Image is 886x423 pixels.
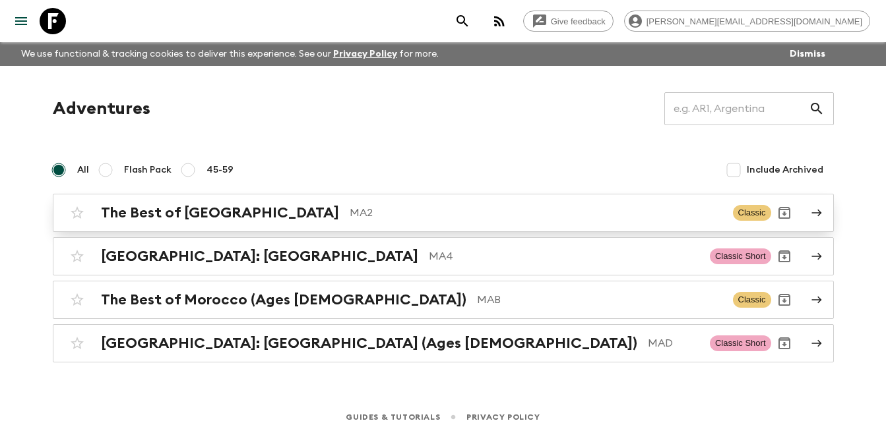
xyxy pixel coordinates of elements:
[53,281,834,319] a: The Best of Morocco (Ages [DEMOGRAPHIC_DATA])MABClassicArchive
[771,330,798,356] button: Archive
[77,163,89,177] span: All
[53,194,834,232] a: The Best of [GEOGRAPHIC_DATA]MA2ClassicArchive
[710,335,771,351] span: Classic Short
[206,163,234,177] span: 45-59
[710,248,771,264] span: Classic Short
[101,248,418,265] h2: [GEOGRAPHIC_DATA]: [GEOGRAPHIC_DATA]
[124,163,172,177] span: Flash Pack
[53,237,834,275] a: [GEOGRAPHIC_DATA]: [GEOGRAPHIC_DATA]MA4Classic ShortArchive
[639,16,870,26] span: [PERSON_NAME][EMAIL_ADDRESS][DOMAIN_NAME]
[101,204,339,221] h2: The Best of [GEOGRAPHIC_DATA]
[747,163,823,177] span: Include Archived
[101,335,637,352] h2: [GEOGRAPHIC_DATA]: [GEOGRAPHIC_DATA] (Ages [DEMOGRAPHIC_DATA])
[53,96,150,122] h1: Adventures
[624,11,870,32] div: [PERSON_NAME][EMAIL_ADDRESS][DOMAIN_NAME]
[771,287,798,313] button: Archive
[786,45,829,63] button: Dismiss
[664,90,809,127] input: e.g. AR1, Argentina
[8,8,34,34] button: menu
[53,324,834,362] a: [GEOGRAPHIC_DATA]: [GEOGRAPHIC_DATA] (Ages [DEMOGRAPHIC_DATA])MADClassic ShortArchive
[648,335,699,351] p: MAD
[771,200,798,226] button: Archive
[733,205,771,221] span: Classic
[544,16,613,26] span: Give feedback
[771,243,798,269] button: Archive
[477,292,722,308] p: MAB
[350,205,722,221] p: MA2
[733,292,771,308] span: Classic
[429,248,699,264] p: MA4
[101,291,466,308] h2: The Best of Morocco (Ages [DEMOGRAPHIC_DATA])
[16,42,444,66] p: We use functional & tracking cookies to deliver this experience. See our for more.
[449,8,476,34] button: search adventures
[333,49,397,59] a: Privacy Policy
[523,11,614,32] a: Give feedback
